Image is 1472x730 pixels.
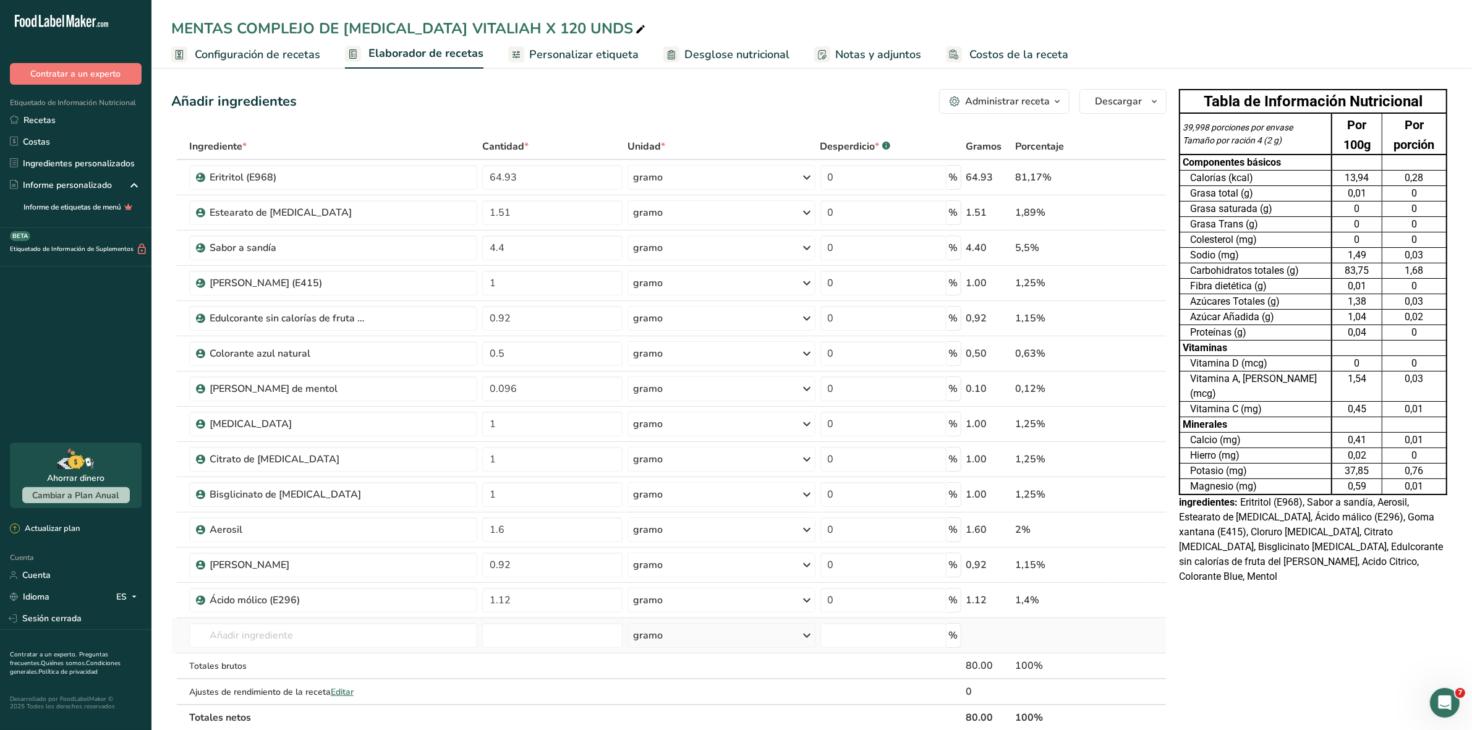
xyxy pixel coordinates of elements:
font: Azúcar Añadida (g) [1190,311,1274,323]
font: Vitamina D (mcg) [1190,357,1267,369]
font: Calorías (kcal) [1190,172,1253,184]
font: Costos de la receta [969,47,1068,62]
font: 0,02 [1405,311,1424,323]
font: 1,4% [1015,593,1039,607]
font: 0,03 [1405,295,1424,307]
a: Preguntas frecuentes. [10,650,108,668]
font: Desarrollado por FoodLabelMaker © [10,695,113,703]
a: Condiciones generales. [10,659,121,676]
font: gramo [633,241,663,255]
button: Cambiar a Plan Anual [22,487,130,503]
a: Notas y adjuntos [814,41,921,69]
font: gramo [633,417,663,431]
font: Costas [23,136,50,148]
font: 1,38 [1348,295,1366,307]
font: Actualizar plan [25,523,80,534]
font: 83,75 [1345,265,1369,276]
font: 0,76 [1405,465,1424,477]
font: 1,25% [1015,276,1045,290]
font: 1,04 [1348,311,1366,323]
font: 0,12% [1015,382,1045,396]
font: 0 [1355,218,1360,230]
font: 0,28 [1405,172,1424,184]
font: Cantidad [482,140,524,153]
font: Cuenta [22,569,51,581]
font: Elaborador de recetas [368,46,483,61]
font: 64.93 [966,171,993,184]
font: 0,01 [1405,480,1424,492]
font: Colorante azul natural [210,347,310,360]
font: Calcio (mg) [1190,434,1241,446]
font: Por porción [1394,117,1435,153]
font: 100% [1015,659,1043,673]
font: Bisglicinato de [MEDICAL_DATA] [210,488,361,501]
font: Desperdicio [820,140,875,153]
font: 0,04 [1348,326,1366,338]
font: gramo [633,276,663,290]
font: 0 [1355,203,1360,214]
font: 0,45 [1348,403,1366,415]
font: MENTAS COMPLEJO DE [MEDICAL_DATA] VITALIAH X 120 UNDS [171,19,633,38]
font: 0 [1411,357,1417,369]
font: Política de privacidad [38,668,98,676]
font: gramo [633,312,663,325]
font: Sodio (mg) [1190,249,1239,261]
font: Porcentaje [1015,140,1064,153]
font: Por 100g [1343,117,1371,153]
font: Ingrediente [189,140,242,153]
font: Grasa Trans (g) [1190,218,1258,230]
font: Carbohidratos totales (g) [1190,265,1299,276]
font: 1.00 [966,276,987,290]
font: Unidad [628,140,661,153]
font: 1.60 [966,523,987,537]
button: Administrar receta [939,89,1070,114]
font: Añadir ingredientes [171,92,297,111]
font: Recetas [23,114,56,126]
font: Potasio (mg) [1190,465,1247,477]
font: gramo [633,382,663,396]
font: 1,25% [1015,417,1045,431]
font: Tabla de Información Nutricional [1204,93,1423,110]
font: 0,01 [1348,280,1366,292]
font: gramo [633,206,663,219]
font: Edulcorante sin calorías de fruta del [DEMOGRAPHIC_DATA] [210,312,486,325]
font: ingredientes: [1179,496,1238,508]
iframe: Chat en vivo de Intercom [1430,688,1460,718]
font: gramo [633,171,663,184]
font: 0,92 [966,312,987,325]
font: 0 [1411,280,1417,292]
font: 1,54 [1348,373,1366,384]
font: 100% [1015,711,1043,724]
font: [MEDICAL_DATA] [210,417,292,431]
font: Etiquetado de Información Nutricional [10,98,136,108]
font: Vitamina A, [PERSON_NAME] (mcg) [1190,373,1317,399]
font: 0,63% [1015,347,1045,360]
font: Proteínas (g) [1190,326,1246,338]
a: Quiénes somos. [41,659,86,668]
font: Colesterol (mg) [1190,234,1257,245]
font: 81,17% [1015,171,1052,184]
font: Estearato de [MEDICAL_DATA] [210,206,352,219]
font: Sabor a sandía [210,241,276,255]
font: 1,15% [1015,312,1045,325]
font: gramo [633,593,663,607]
font: 1.51 [966,206,987,219]
font: 13,94 [1345,172,1369,184]
font: 80.00 [966,711,993,724]
font: gramo [633,523,663,537]
font: Idioma [23,591,49,603]
font: 7 [1458,689,1463,697]
a: Personalizar etiqueta [508,41,639,69]
font: 1.00 [966,452,987,466]
font: 1,15% [1015,558,1045,572]
font: gramo [633,629,663,642]
font: 2% [1015,523,1031,537]
font: 0 [1411,218,1417,230]
font: Cambiar a Plan Anual [33,490,119,501]
font: 0 [1355,357,1360,369]
font: Ingredientes personalizados [23,158,135,169]
font: 0,03 [1405,373,1424,384]
font: 0,41 [1348,434,1366,446]
font: 0,02 [1348,449,1366,461]
font: Tamaño por ración [1183,135,1255,145]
